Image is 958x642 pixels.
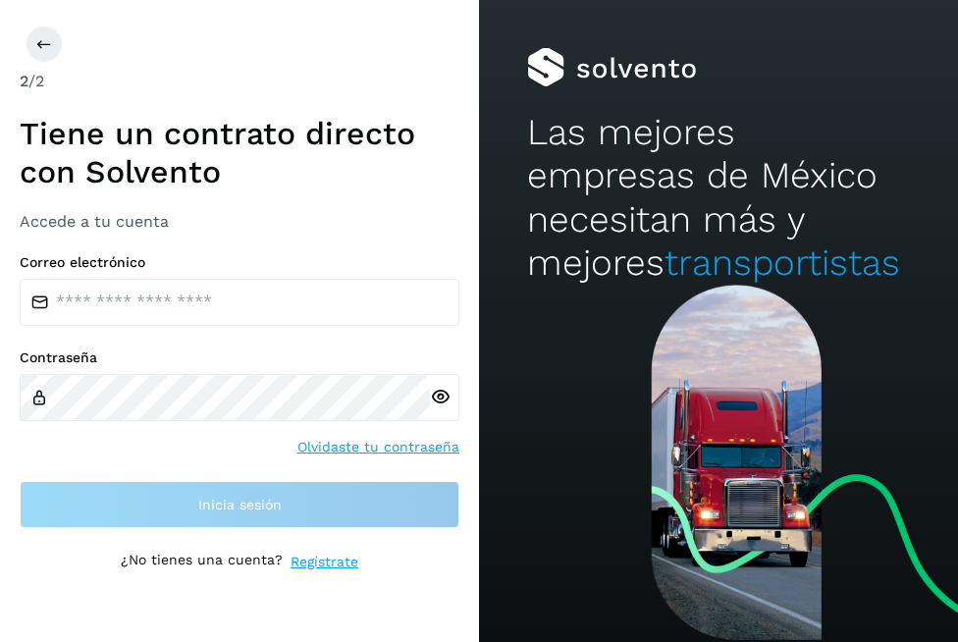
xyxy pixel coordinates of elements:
[20,481,459,528] button: Inicia sesión
[198,498,282,511] span: Inicia sesión
[291,552,358,572] a: Regístrate
[20,70,459,93] div: /2
[20,254,459,271] label: Correo electrónico
[20,115,459,190] h1: Tiene un contrato directo con Solvento
[527,111,910,286] h2: Las mejores empresas de México necesitan más y mejores
[20,72,28,90] span: 2
[20,349,459,366] label: Contraseña
[297,437,459,457] a: Olvidaste tu contraseña
[121,552,283,572] p: ¿No tienes una cuenta?
[20,212,459,231] h3: Accede a tu cuenta
[665,241,900,284] span: transportistas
